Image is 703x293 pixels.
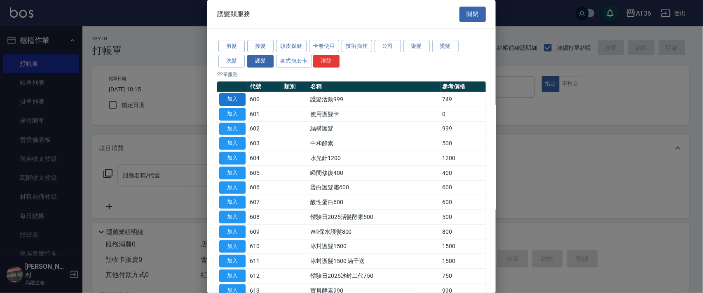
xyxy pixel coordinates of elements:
button: 染髮 [403,40,430,53]
td: 0 [441,107,486,121]
span: 護髮類服務 [217,10,250,18]
td: 中和酵素 [308,136,441,151]
button: 加入 [219,137,246,150]
td: 蛋白護髮霜600 [308,180,441,195]
td: 606 [248,180,282,195]
th: 類別 [282,81,308,92]
td: 611 [248,254,282,269]
th: 名稱 [308,81,441,92]
button: 接髮 [247,40,274,53]
button: 卡卷使用 [309,40,340,53]
td: 使用護髮卡 [308,107,441,121]
td: 600 [441,195,486,210]
button: 加入 [219,123,246,135]
button: 關閉 [459,7,486,22]
button: 技術操作 [342,40,372,53]
button: 加入 [219,270,246,282]
td: 604 [248,151,282,166]
td: 瞬間修復400 [308,165,441,180]
p: 22 筆服務 [217,71,486,78]
td: 500 [441,136,486,151]
button: 燙髮 [432,40,459,53]
td: 601 [248,107,282,121]
button: 頭皮保健 [276,40,307,53]
td: WR保水護髮800 [308,224,441,239]
td: 605 [248,165,282,180]
td: 608 [248,210,282,225]
td: 結構護髮 [308,121,441,136]
button: 各式包套卡 [276,55,312,67]
td: 400 [441,165,486,180]
td: 體驗日2025活髮酵素500 [308,210,441,225]
button: 加入 [219,240,246,253]
button: 加入 [219,211,246,223]
td: 749 [441,92,486,107]
td: 1500 [441,239,486,254]
button: 加入 [219,181,246,194]
th: 參考價格 [441,81,486,92]
td: 水光針1200 [308,151,441,166]
td: 800 [441,224,486,239]
td: 1500 [441,254,486,269]
button: 加入 [219,152,246,165]
td: 冰封護髮1500 滿千送 [308,254,441,269]
button: 加入 [219,226,246,238]
button: 清除 [313,55,340,67]
button: 加入 [219,108,246,121]
td: 護髮活動999 [308,92,441,107]
td: 603 [248,136,282,151]
td: 999 [441,121,486,136]
button: 加入 [219,93,246,106]
td: 602 [248,121,282,136]
td: 冰封護髮1500 [308,239,441,254]
td: 609 [248,224,282,239]
button: 加入 [219,196,246,209]
button: 加入 [219,167,246,179]
td: 體驗日2025冰封二代750 [308,269,441,284]
td: 610 [248,239,282,254]
td: 750 [441,269,486,284]
button: 加入 [219,255,246,267]
button: 洗髮 [218,55,245,67]
td: 500 [441,210,486,225]
th: 代號 [248,81,282,92]
td: 600 [248,92,282,107]
button: 公司 [375,40,401,53]
td: 1200 [441,151,486,166]
td: 600 [441,180,486,195]
td: 607 [248,195,282,210]
button: 護髮 [247,55,274,67]
td: 612 [248,269,282,284]
button: 剪髮 [218,40,245,53]
td: 酸性蛋白600 [308,195,441,210]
